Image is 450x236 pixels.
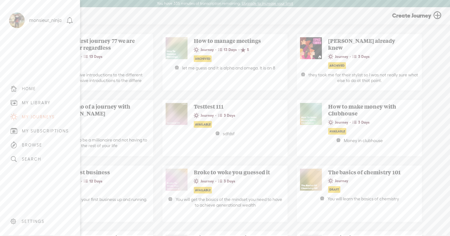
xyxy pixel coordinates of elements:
[29,17,62,23] div: monsieur_ninja
[22,142,42,148] div: BROWSE
[22,156,41,162] div: SEARCH
[22,86,36,91] div: HOME
[22,128,69,134] div: MY SUBSCRIPTIONS
[22,219,44,224] div: SETTINGS
[22,114,55,120] div: MY JOURNEYS
[22,100,51,105] div: MY LIBRARY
